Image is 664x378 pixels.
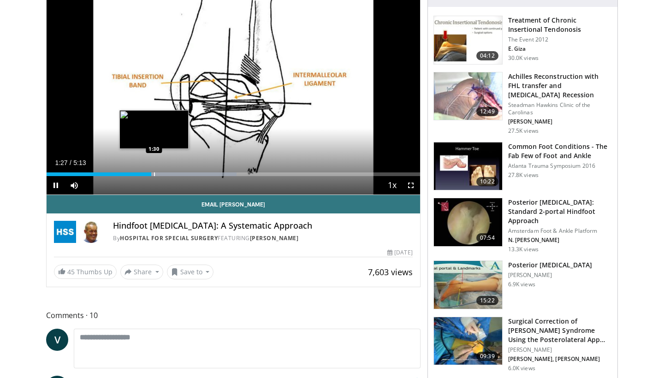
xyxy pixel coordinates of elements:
button: Mute [65,176,83,195]
img: a5e3fb93-4d95-4492-9c4d-77a4a7e751ab.150x105_q85_crop-smart_upscale.jpg [434,261,502,309]
a: [PERSON_NAME] [250,234,299,242]
a: V [46,329,68,351]
p: The Event 2012 [508,36,612,43]
div: [DATE] [387,248,412,257]
img: ASqSTwfBDudlPt2X4xMDoxOjA4MTsiGN.150x105_q85_crop-smart_upscale.jpg [434,72,502,120]
h3: Posterior [MEDICAL_DATA]: Standard 2-portal Hindfoot Approach [508,198,612,225]
p: [PERSON_NAME], [PERSON_NAME] [508,355,612,363]
h3: Surgical Correction of [PERSON_NAME] Syndrome Using the Posterolateral App… [508,317,612,344]
span: 07:54 [476,233,498,242]
button: Share [120,265,163,279]
span: 5:13 [73,159,86,166]
img: b49a9162-bc89-400e-8a6b-7f8f35968d96.150x105_q85_crop-smart_upscale.jpg [434,198,502,246]
a: Hospital for Special Surgery [120,234,218,242]
a: 45 Thumbs Up [54,265,117,279]
a: 07:54 Posterior [MEDICAL_DATA]: Standard 2-portal Hindfoot Approach Amsterdam Foot & Ankle Platfo... [433,198,612,253]
p: [PERSON_NAME] [508,272,592,279]
span: Comments 10 [46,309,421,321]
span: 7,603 views [368,266,413,278]
a: Email [PERSON_NAME] [47,195,420,213]
img: Avatar [80,221,102,243]
div: Progress Bar [47,172,420,176]
p: Atlanta Trauma Symposium 2016 [508,162,612,170]
img: image.jpeg [119,110,189,149]
button: Fullscreen [402,176,420,195]
img: O0cEsGv5RdudyPNn4xMDoxOmtxOwKG7D_1.150x105_q85_crop-smart_upscale.jpg [434,16,502,64]
a: 12:49 Achilles Reconstruction with FHL transfer and [MEDICAL_DATA] Recession Steadman Hawkins Cli... [433,72,612,135]
p: N. [PERSON_NAME] [508,236,612,244]
button: Playback Rate [383,176,402,195]
button: Pause [47,176,65,195]
a: 15:22 Posterior [MEDICAL_DATA] [PERSON_NAME] 6.9K views [433,260,612,309]
p: 6.9K views [508,281,535,288]
span: 12:49 [476,107,498,116]
h3: Treatment of Chronic Insertional Tendonosis [508,16,612,34]
p: 6.0K views [508,365,535,372]
a: 10:22 Common Foot Conditions - The Fab Few of Foot and Ankle Atlanta Trauma Symposium 2016 27.8K ... [433,142,612,191]
img: c935957d-1007-46f8-ae7c-ac53bb09e4f6.150x105_q85_crop-smart_upscale.jpg [434,317,502,365]
span: 09:39 [476,352,498,361]
p: 27.5K views [508,127,539,135]
p: 30.0K views [508,54,539,62]
span: 1:27 [55,159,67,166]
h3: Achilles Reconstruction with FHL transfer and [MEDICAL_DATA] Recession [508,72,612,100]
p: E. Giza [508,45,612,53]
p: [PERSON_NAME] [508,346,612,354]
p: Steadman Hawkins Clinic of the Carolinas [508,101,612,116]
h4: Hindfoot [MEDICAL_DATA]: A Systematic Approach [113,221,413,231]
span: / [70,159,71,166]
a: 04:12 Treatment of Chronic Insertional Tendonosis The Event 2012 E. Giza 30.0K views [433,16,612,65]
img: Hospital for Special Surgery [54,221,76,243]
p: Amsterdam Foot & Ankle Platform [508,227,612,235]
a: 09:39 Surgical Correction of [PERSON_NAME] Syndrome Using the Posterolateral App… [PERSON_NAME] [... [433,317,612,372]
button: Save to [167,265,214,279]
h3: Common Foot Conditions - The Fab Few of Foot and Ankle [508,142,612,160]
div: By FEATURING [113,234,413,242]
span: 45 [67,267,75,276]
span: 15:22 [476,296,498,305]
img: 4559c471-f09d-4bda-8b3b-c296350a5489.150x105_q85_crop-smart_upscale.jpg [434,142,502,190]
h3: Posterior [MEDICAL_DATA] [508,260,592,270]
span: 04:12 [476,51,498,60]
p: 13.3K views [508,246,539,253]
p: [PERSON_NAME] [508,118,612,125]
p: 27.8K views [508,171,539,179]
span: 10:22 [476,177,498,186]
